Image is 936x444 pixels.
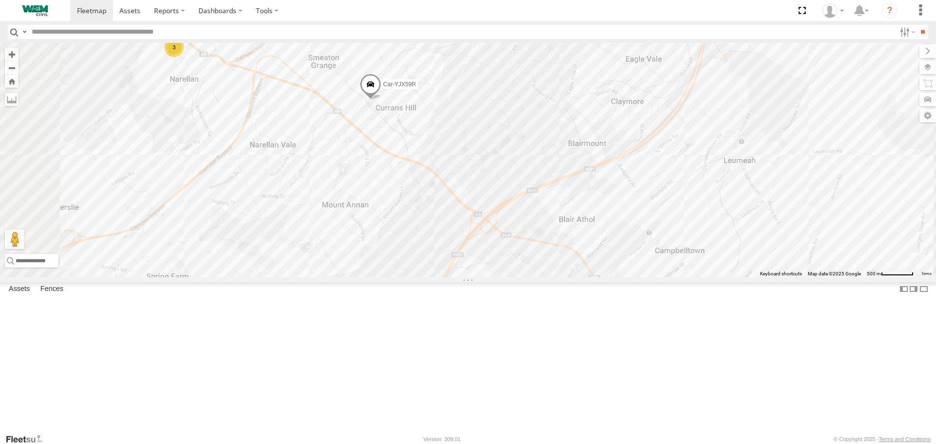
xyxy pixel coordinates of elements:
button: Zoom out [5,61,19,75]
label: Search Filter Options [896,25,917,39]
div: © Copyright 2025 - [834,436,931,442]
label: Assets [4,283,35,296]
label: Dock Summary Table to the Left [899,282,909,296]
span: Car-YJX59R [383,81,416,88]
div: Kevin Webb [819,3,847,18]
button: Zoom in [5,48,19,61]
i: ? [882,3,897,19]
span: Map data ©2025 Google [808,271,861,276]
span: 500 m [867,271,881,276]
button: Map Scale: 500 m per 63 pixels [864,270,916,277]
button: Drag Pegman onto the map to open Street View [5,230,24,249]
a: Visit our Website [5,434,50,444]
label: Dock Summary Table to the Right [909,282,918,296]
label: Map Settings [919,109,936,122]
a: Terms and Conditions [879,436,931,442]
a: Terms (opens in new tab) [921,271,932,275]
button: Keyboard shortcuts [760,270,802,277]
label: Measure [5,93,19,106]
div: 3 [164,38,184,57]
img: WEMCivilLogo.svg [10,5,60,16]
button: Zoom Home [5,75,19,88]
div: Version: 309.01 [424,436,461,442]
label: Hide Summary Table [919,282,929,296]
label: Fences [36,283,68,296]
label: Search Query [20,25,28,39]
